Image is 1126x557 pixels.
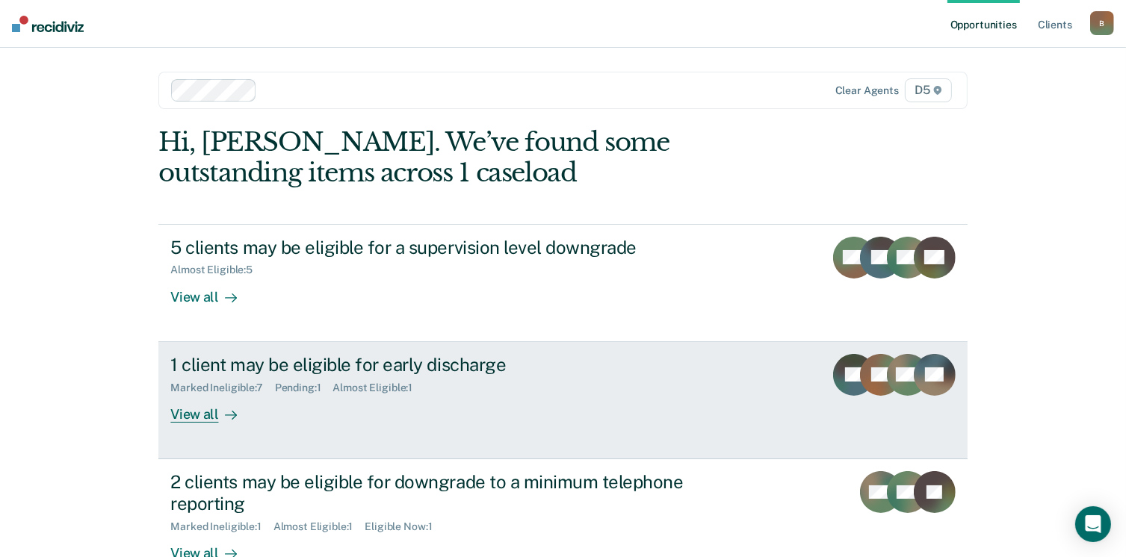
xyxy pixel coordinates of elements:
div: 2 clients may be eligible for downgrade to a minimum telephone reporting [170,471,695,514]
button: B [1090,11,1114,35]
div: 1 client may be eligible for early discharge [170,354,695,376]
div: Eligible Now : 1 [365,520,444,533]
div: View all [170,276,254,305]
a: 5 clients may be eligible for a supervision level downgradeAlmost Eligible:5View all [158,224,967,342]
div: Clear agents [835,84,899,97]
a: 1 client may be eligible for early dischargeMarked Ineligible:7Pending:1Almost Eligible:1View all [158,342,967,459]
div: 5 clients may be eligible for a supervision level downgrade [170,237,695,258]
div: Marked Ineligible : 1 [170,520,273,533]
div: Hi, [PERSON_NAME]. We’ve found some outstanding items across 1 caseload [158,127,805,188]
div: Almost Eligible : 5 [170,264,265,276]
div: Pending : 1 [275,382,333,394]
div: Almost Eligible : 1 [333,382,425,394]
div: Marked Ineligible : 7 [170,382,274,394]
div: Open Intercom Messenger [1075,506,1111,542]
span: D5 [905,78,952,102]
div: View all [170,393,254,423]
div: Almost Eligible : 1 [273,520,365,533]
img: Recidiviz [12,16,84,32]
